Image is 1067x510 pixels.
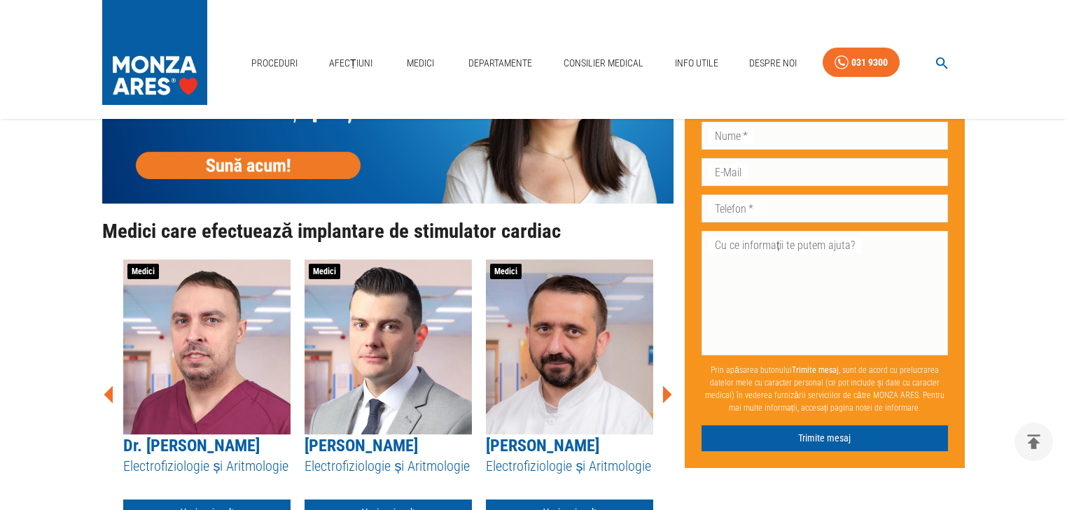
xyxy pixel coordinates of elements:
[702,425,948,451] button: Trimite mesaj
[123,457,291,476] h5: Electrofiziologie și Aritmologie
[102,220,674,243] h2: Medici care efectuează implantare de stimulator cardiac
[305,260,472,434] img: Dr. Andrei Radu
[309,264,340,279] span: Medici
[744,49,802,78] a: Despre Noi
[486,457,653,476] h5: Electrofiziologie și Aritmologie
[246,49,303,78] a: Proceduri
[792,365,839,375] b: Trimite mesaj
[305,457,472,476] h5: Electrofiziologie și Aritmologie
[851,54,888,71] div: 031 9300
[123,260,291,434] img: Dr. George Răzvan Maxim
[669,49,724,78] a: Info Utile
[823,48,900,78] a: 031 9300
[558,49,649,78] a: Consilier Medical
[305,436,418,455] a: [PERSON_NAME]
[398,49,442,78] a: Medici
[123,436,260,455] a: Dr. [PERSON_NAME]
[323,49,378,78] a: Afecțiuni
[490,264,522,279] span: Medici
[486,436,599,455] a: [PERSON_NAME]
[127,264,159,279] span: Medici
[702,358,948,420] p: Prin apăsarea butonului , sunt de acord cu prelucrarea datelor mele cu caracter personal (ce pot ...
[1014,423,1053,461] button: delete
[463,49,538,78] a: Departamente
